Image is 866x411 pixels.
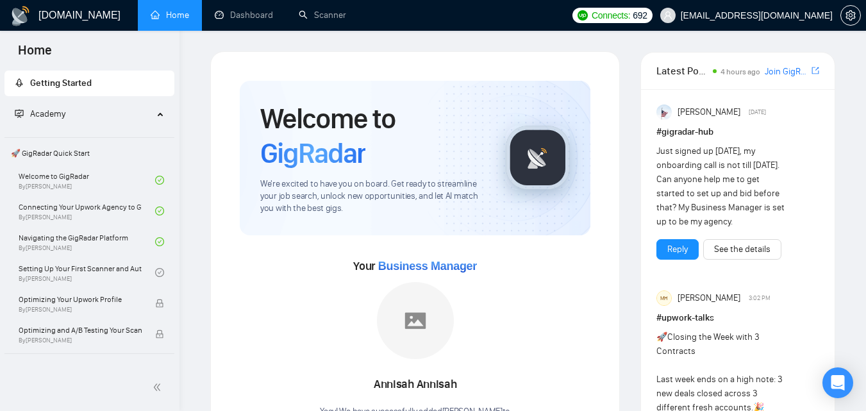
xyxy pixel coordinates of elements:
[592,8,630,22] span: Connects:
[840,5,861,26] button: setting
[656,63,709,79] span: Latest Posts from the GigRadar Community
[506,126,570,190] img: gigradar-logo.png
[656,125,819,139] h1: # gigradar-hub
[663,11,672,20] span: user
[578,10,588,21] img: upwork-logo.png
[841,10,860,21] span: setting
[19,306,142,314] span: By [PERSON_NAME]
[812,65,819,76] span: export
[765,65,809,79] a: Join GigRadar Slack Community
[667,242,688,256] a: Reply
[260,101,485,171] h1: Welcome to
[678,105,740,119] span: [PERSON_NAME]
[656,105,672,120] img: Anisuzzaman Khan
[6,356,173,382] span: 👑 Agency Success with GigRadar
[656,311,819,325] h1: # upwork-talks
[30,108,65,119] span: Academy
[155,268,164,277] span: check-circle
[155,206,164,215] span: check-circle
[749,106,766,118] span: [DATE]
[19,228,155,256] a: Navigating the GigRadar PlatformBy[PERSON_NAME]
[6,140,173,166] span: 🚀 GigRadar Quick Start
[19,324,142,337] span: Optimizing and A/B Testing Your Scanner for Better Results
[30,78,92,88] span: Getting Started
[155,330,164,339] span: lock
[633,8,647,22] span: 692
[260,178,485,215] span: We're excited to have you on board. Get ready to streamline your job search, unlock new opportuni...
[822,367,853,398] div: Open Intercom Messenger
[155,237,164,246] span: check-circle
[260,136,365,171] span: GigRadar
[812,65,819,77] a: export
[714,242,770,256] a: See the details
[155,176,164,185] span: check-circle
[19,197,155,225] a: Connecting Your Upwork Agency to GigRadarBy[PERSON_NAME]
[378,260,477,273] span: Business Manager
[657,291,671,305] div: MH
[678,291,740,305] span: [PERSON_NAME]
[10,6,31,26] img: logo
[320,374,510,396] div: Annisah Annisah
[749,292,770,304] span: 3:02 PM
[15,78,24,87] span: rocket
[4,71,174,96] li: Getting Started
[656,239,699,260] button: Reply
[8,41,62,68] span: Home
[19,258,155,287] a: Setting Up Your First Scanner and Auto-BidderBy[PERSON_NAME]
[15,108,65,119] span: Academy
[19,166,155,194] a: Welcome to GigRadarBy[PERSON_NAME]
[19,293,142,306] span: Optimizing Your Upwork Profile
[703,239,781,260] button: See the details
[377,282,454,359] img: placeholder.png
[299,10,346,21] a: searchScanner
[840,10,861,21] a: setting
[151,10,189,21] a: homeHome
[155,299,164,308] span: lock
[15,109,24,118] span: fund-projection-screen
[656,144,787,229] div: Just signed up [DATE], my onboarding call is not till [DATE]. Can anyone help me to get started t...
[215,10,273,21] a: dashboardDashboard
[720,67,760,76] span: 4 hours ago
[353,259,477,273] span: Your
[153,381,165,394] span: double-left
[656,331,667,342] span: 🚀
[19,337,142,344] span: By [PERSON_NAME]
